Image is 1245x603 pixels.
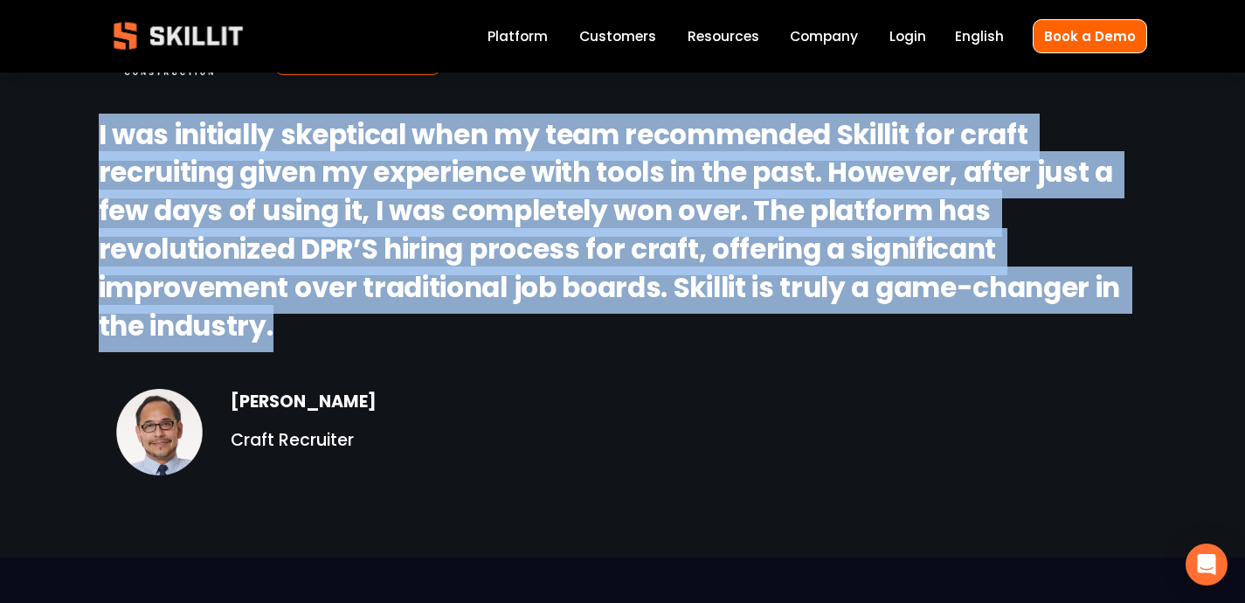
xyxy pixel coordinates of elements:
a: folder dropdown [688,24,759,48]
a: Login [889,24,926,48]
a: Read success story [274,20,441,75]
span: English [955,26,1004,46]
span: Resources [688,26,759,46]
img: Skillit [99,10,258,62]
div: language picker [955,24,1004,48]
a: Company [790,24,858,48]
a: Book a Demo [1033,19,1147,53]
a: Customers [579,24,656,48]
a: Platform [488,24,548,48]
p: Craft Recruiter [231,427,529,454]
strong: [PERSON_NAME] [231,389,377,418]
div: Open Intercom Messenger [1186,544,1228,586]
strong: I was initially skeptical when my team recommended Skillit for craft recruiting given my experien... [99,114,1126,352]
